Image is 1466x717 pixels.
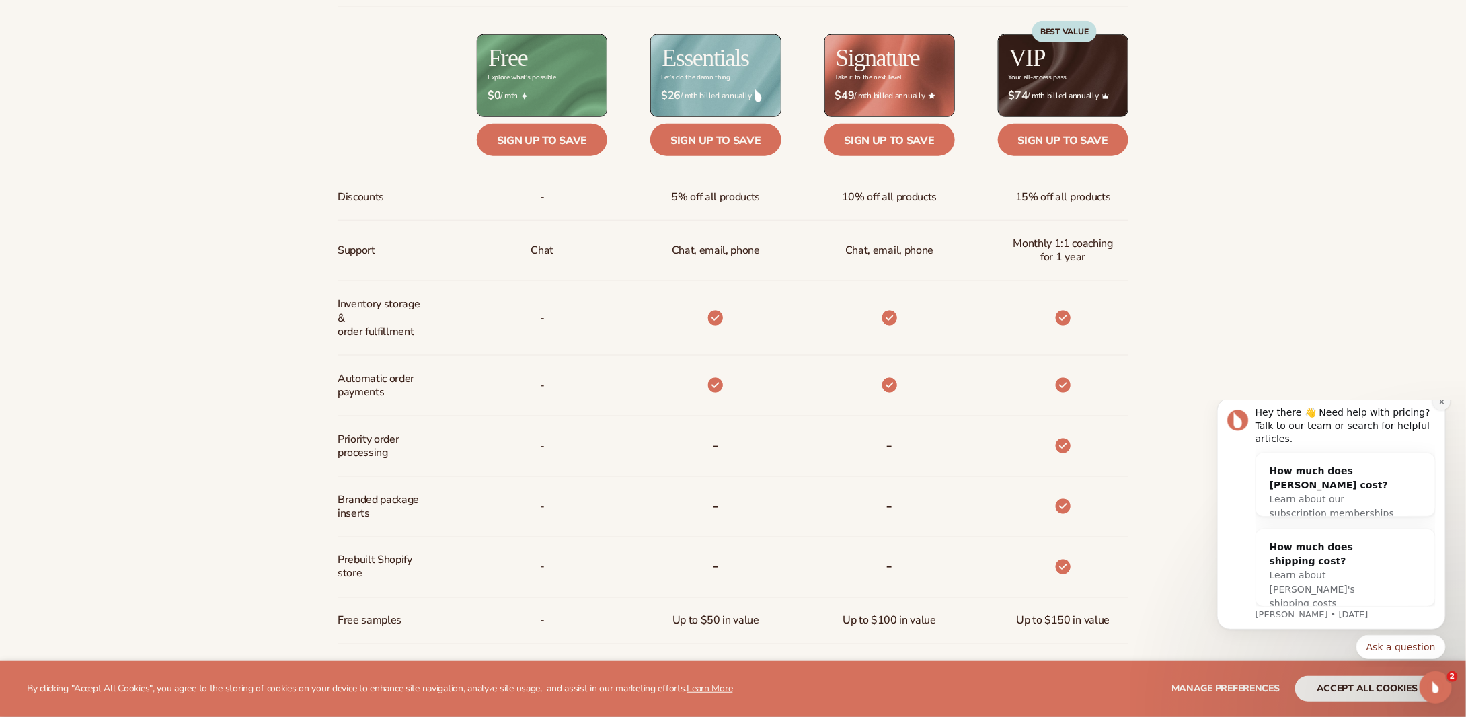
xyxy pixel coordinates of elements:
[73,141,198,169] div: How much does shipping cost?
[1009,231,1118,270] span: Monthly 1:1 coaching for 1 year
[540,555,545,580] span: -
[886,435,893,456] b: -
[824,124,955,156] a: Sign up to save
[1009,46,1046,70] h2: VIP
[477,124,607,156] a: Sign up to save
[338,367,427,406] span: Automatic order payments
[59,7,239,207] div: Message content
[845,238,933,263] span: Chat, email, phone
[540,494,545,519] span: -
[1009,89,1028,102] strong: $74
[1171,682,1280,695] span: Manage preferences
[27,683,733,695] p: By clicking "Accept All Cookies", you agree to the storing of cookies on your device to enhance s...
[661,74,731,81] div: Let’s do the damn thing.
[1015,185,1111,210] span: 15% off all products
[836,46,920,70] h2: Signature
[73,170,158,209] span: Learn about [PERSON_NAME]'s shipping costs
[1420,671,1452,704] iframe: Intercom live chat
[540,434,545,459] span: -
[755,89,762,102] img: drop.png
[540,306,545,331] p: -
[159,235,249,260] button: Quick reply: Ask a question
[661,89,681,102] strong: $26
[999,35,1128,116] img: VIP_BG_199964bd-3653-43bc-8a67-789d2d7717b9.jpg
[59,130,211,222] div: How much does shipping cost?Learn about [PERSON_NAME]'s shipping costs
[1032,21,1097,42] div: BEST VALUE
[521,93,528,100] img: Free_Icon_bb6e7c7e-73f8-44bd-8ed0-223ea0fc522e.png
[73,94,197,119] span: Learn about our subscription memberships
[1295,676,1439,702] button: accept all cookies
[540,373,545,398] span: -
[338,292,427,344] span: Inventory storage & order fulfillment
[59,54,211,132] div: How much does [PERSON_NAME] cost?Learn about our subscription memberships
[338,655,427,694] span: Exclusive welcome gift
[20,235,249,260] div: Quick reply options
[338,609,401,634] span: Free samples
[488,74,557,81] div: Explore what's possible.
[338,238,375,263] span: Support
[661,89,770,102] span: / mth billed annually
[835,89,944,102] span: / mth billed annually
[835,89,855,102] strong: $49
[651,35,780,116] img: Essentials_BG_9050f826-5aa9-47d9-a362-757b82c62641.jpg
[886,495,893,517] b: -
[825,35,954,116] img: Signature_BG_eeb718c8-65ac-49e3-a4e5-327c6aa73146.jpg
[650,124,781,156] a: Sign up to save
[540,609,545,634] span: -
[929,93,935,99] img: Star_6.png
[59,209,239,221] p: Message from Lee, sent 2d ago
[488,89,500,102] strong: $0
[662,46,749,70] h2: Essentials
[338,488,427,527] span: Branded package inserts
[672,238,760,263] p: Chat, email, phone
[488,89,596,102] span: / mth
[338,185,384,210] span: Discounts
[1009,74,1068,81] div: Your all-access pass.
[1102,93,1109,100] img: Crown_2d87c031-1b5a-4345-8312-a4356ddcde98.png
[540,185,545,210] span: -
[30,10,52,32] img: Profile image for Lee
[687,682,732,695] a: Learn More
[338,548,427,587] span: Prebuilt Shopify store
[842,185,937,210] span: 10% off all products
[477,35,607,116] img: free_bg.png
[672,609,759,634] span: Up to $50 in value
[672,185,761,210] span: 5% off all products
[531,238,553,263] p: Chat
[843,609,936,634] span: Up to $100 in value
[1016,609,1110,634] span: Up to $150 in value
[713,435,720,456] b: -
[713,495,720,517] b: -
[713,556,720,577] b: -
[1197,400,1466,667] iframe: Intercom notifications message
[59,7,239,46] div: Hey there 👋 Need help with pricing? Talk to our team or search for helpful articles.
[998,124,1128,156] a: Sign up to save
[1171,676,1280,702] button: Manage preferences
[338,427,427,466] span: Priority order processing
[1447,671,1458,682] span: 2
[886,556,893,577] b: -
[73,65,198,93] div: How much does [PERSON_NAME] cost?
[1009,89,1118,102] span: / mth billed annually
[835,74,903,81] div: Take it to the next level.
[488,46,527,70] h2: Free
